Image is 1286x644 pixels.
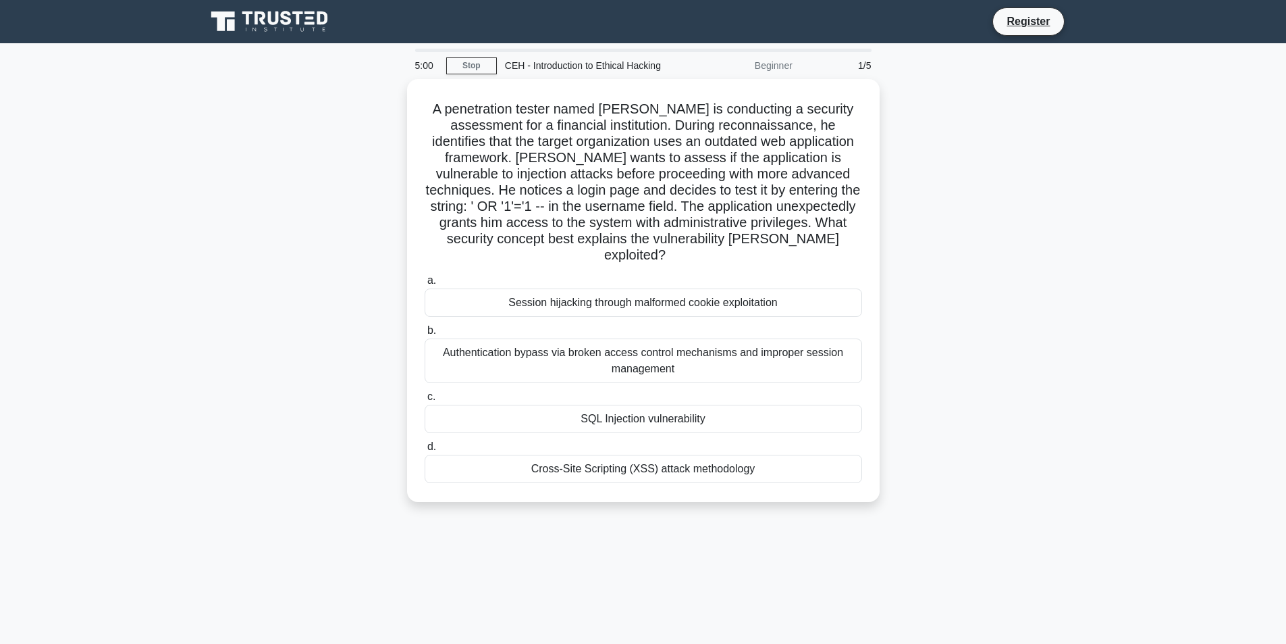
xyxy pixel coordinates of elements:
span: d. [427,441,436,452]
div: 5:00 [407,52,446,79]
a: Stop [446,57,497,74]
span: a. [427,274,436,286]
h5: A penetration tester named [PERSON_NAME] is conducting a security assessment for a financial inst... [423,101,863,264]
span: c. [427,391,435,402]
a: Register [998,13,1058,30]
div: Authentication bypass via broken access control mechanisms and improper session management [425,339,862,383]
div: Beginner [682,52,801,79]
div: CEH - Introduction to Ethical Hacking [497,52,682,79]
span: b. [427,324,436,336]
div: SQL Injection vulnerability [425,405,862,433]
div: Session hijacking through malformed cookie exploitation [425,289,862,317]
div: Cross-Site Scripting (XSS) attack methodology [425,455,862,483]
div: 1/5 [801,52,880,79]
